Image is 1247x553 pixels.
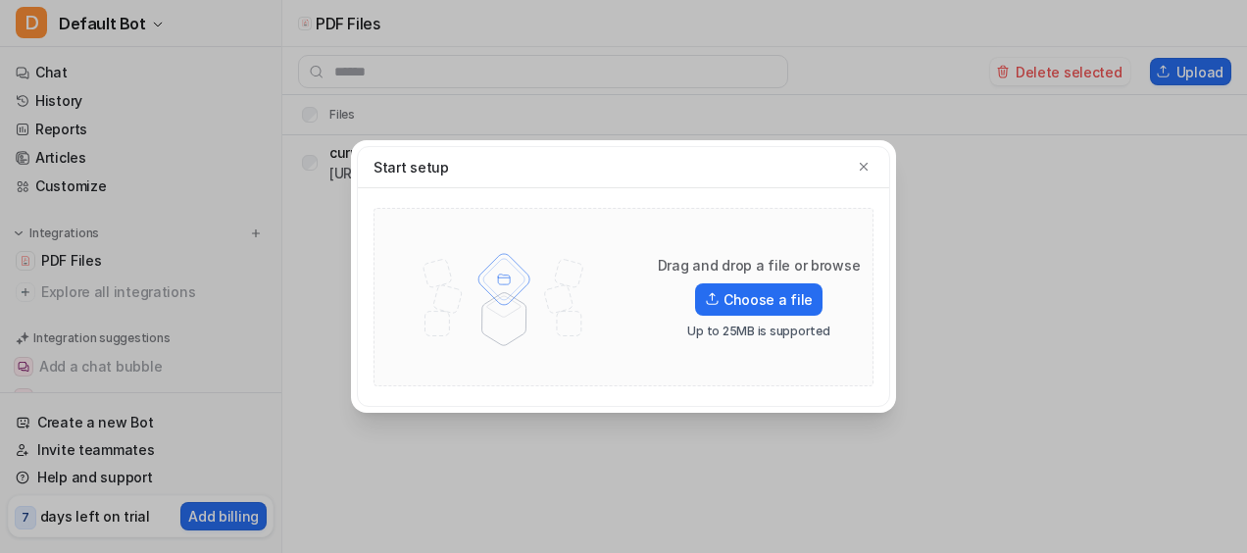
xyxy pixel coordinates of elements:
[394,228,614,366] img: File upload illustration
[695,283,823,316] label: Choose a file
[374,157,449,177] p: Start setup
[687,324,829,339] p: Up to 25MB is supported
[658,256,861,276] p: Drag and drop a file or browse
[705,292,720,306] img: Upload icon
